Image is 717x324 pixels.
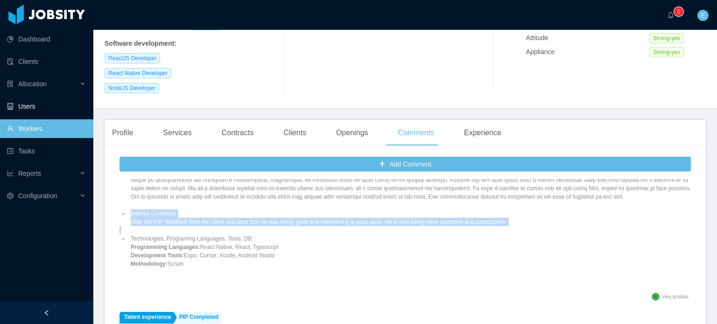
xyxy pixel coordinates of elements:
[668,12,674,18] i: icon: bell
[391,120,442,146] div: Comments
[7,119,86,138] a: icon: userWorkers
[129,209,691,226] li: Internal Comment: After the PIP, feedback from the client indicated that he was doing great and m...
[649,33,684,43] span: Strong-yes
[526,47,649,57] div: Appliance
[18,170,41,177] span: Reports
[18,192,57,200] span: Configuration
[7,30,86,48] a: icon: pie-chartDashboard
[131,244,200,250] strong: Programming Languages:
[7,170,14,177] i: icon: line-chart
[119,157,691,172] button: icon: plusAdd Comment
[18,80,47,88] span: Allocation
[276,120,314,146] div: Clients
[105,40,176,47] b: Software development :
[131,252,184,259] strong: Development Tools:
[457,120,509,146] div: Experience
[329,120,376,146] div: Openings
[649,47,684,57] span: Strong-yes
[526,33,649,43] div: Attitude
[7,142,86,160] a: icon: profileTasks
[105,53,160,63] span: ReactJS Developer
[214,120,261,146] div: Contracts
[674,7,683,16] sup: 0
[7,81,14,87] i: icon: solution
[105,120,141,146] div: Profile
[7,193,14,199] i: icon: setting
[662,294,689,299] span: Very positive
[105,83,159,93] span: NodeJS Developer
[175,312,221,324] a: PIP Completed
[131,261,168,267] strong: Methodology:
[129,234,691,268] li: Technologies, Programing Languages, Tools, DB: React Native, React, Typescript Expo, Cursor, Xcod...
[119,312,174,324] a: Talent experience
[701,10,705,21] span: E
[155,120,199,146] div: Services
[105,68,171,78] span: React Native Developer
[7,97,86,116] a: icon: robotUsers
[7,52,86,71] a: icon: auditClients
